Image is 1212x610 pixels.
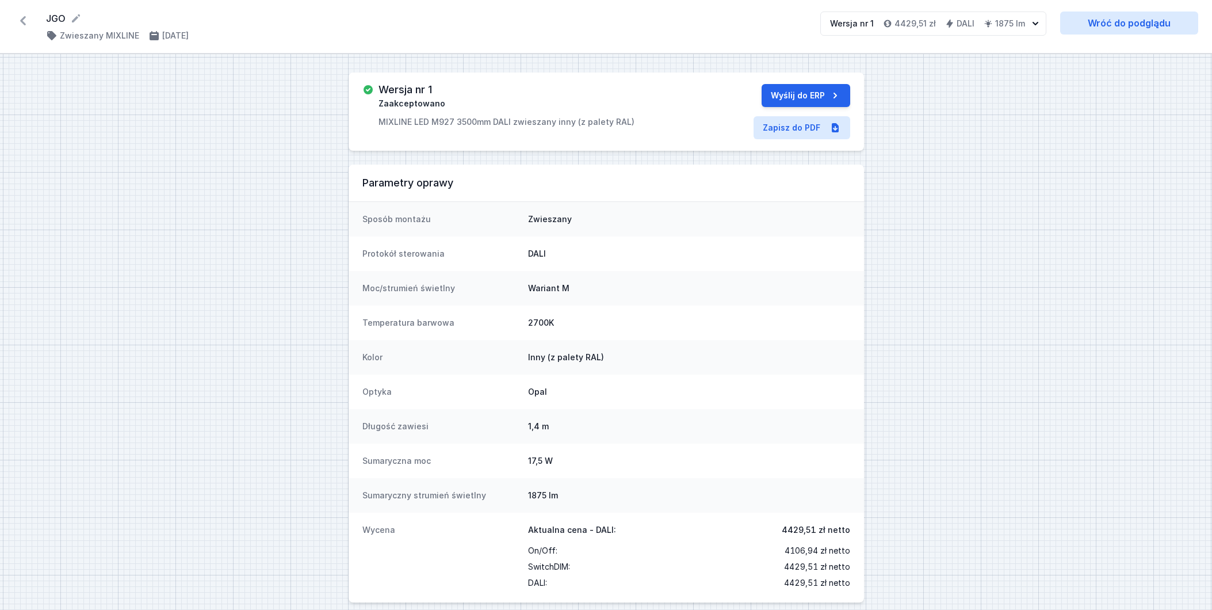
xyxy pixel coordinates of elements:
dt: Moc/strumień świetlny [362,283,519,294]
h4: Zwieszany MIXLINE [60,30,139,41]
p: MIXLINE LED M927 3500mm DALI zwieszany inny (z palety RAL) [378,116,634,128]
span: 4429,51 zł netto [784,559,850,575]
dt: Sumaryczny strumień świetlny [362,490,519,501]
button: Edytuj nazwę projektu [70,13,82,24]
dt: Sposób montażu [362,213,519,225]
span: 4106,94 zł netto [785,543,850,559]
dd: Opal [528,386,850,398]
dt: Wycena [362,524,519,591]
h3: Parametry oprawy [362,176,850,190]
a: Zapisz do PDF [754,116,850,139]
span: 4429,51 zł netto [782,524,850,536]
h4: 1875 lm [995,18,1025,29]
span: Zaakceptowano [378,98,445,109]
dt: Protokół sterowania [362,248,519,260]
dt: Długość zawiesi [362,421,519,432]
button: Wersja nr 14429,51 złDALI1875 lm [820,12,1046,36]
form: JGO [46,12,806,25]
button: Wyślij do ERP [762,84,850,107]
dd: Wariant M [528,283,850,294]
span: Aktualna cena - DALI: [528,524,616,536]
dd: 1875 lm [528,490,850,501]
dt: Temperatura barwowa [362,317,519,329]
span: On/Off : [528,543,557,559]
h4: 4429,51 zł [894,18,936,29]
dd: 17,5 W [528,455,850,467]
dd: 2700K [528,317,850,329]
span: SwitchDIM : [528,559,570,575]
span: 4429,51 zł netto [784,575,850,591]
dt: Kolor [362,352,519,363]
dd: 1,4 m [528,421,850,432]
a: Wróć do podglądu [1060,12,1198,35]
div: Wersja nr 1 [830,18,874,29]
dt: Sumaryczna moc [362,455,519,467]
span: DALI : [528,575,547,591]
dd: Inny (z palety RAL) [528,352,850,363]
h4: DALI [957,18,974,29]
dd: Zwieszany [528,213,850,225]
dd: DALI [528,248,850,260]
h4: [DATE] [162,30,189,41]
dt: Optyka [362,386,519,398]
h3: Wersja nr 1 [378,84,432,96]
